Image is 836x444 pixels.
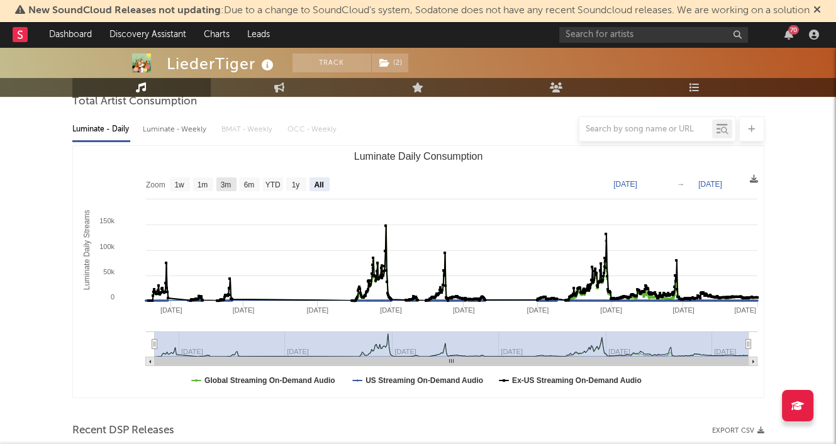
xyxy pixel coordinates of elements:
text: [DATE] [452,306,474,314]
text: [DATE] [306,306,328,314]
text: Ex-US Streaming On-Demand Audio [511,376,641,385]
svg: Luminate Daily Consumption [73,146,764,397]
text: [DATE] [600,306,622,314]
button: Export CSV [712,427,764,435]
input: Search for artists [559,27,748,43]
span: Dismiss [813,6,821,16]
text: [DATE] [613,180,637,189]
span: New SoundCloud Releases not updating [28,6,221,16]
a: Charts [195,22,238,47]
text: YTD [265,180,280,189]
text: 0 [110,293,114,301]
text: All [314,180,323,189]
text: [DATE] [160,306,182,314]
text: Zoom [146,180,165,189]
button: (2) [372,53,408,72]
button: 70 [784,30,793,40]
text: 150k [99,217,114,225]
text: [DATE] [672,306,694,314]
text: [DATE] [734,306,756,314]
span: Recent DSP Releases [72,423,174,438]
text: [DATE] [232,306,254,314]
span: ( 2 ) [371,53,409,72]
text: US Streaming On-Demand Audio [365,376,483,385]
text: 1m [197,180,208,189]
text: 1y [291,180,299,189]
text: [DATE] [698,180,722,189]
span: Total Artist Consumption [72,94,197,109]
button: Track [293,53,371,72]
text: Luminate Daily Streams [82,210,91,290]
text: Global Streaming On-Demand Audio [204,376,335,385]
text: 1w [174,180,184,189]
a: Leads [238,22,279,47]
text: 100k [99,243,114,250]
text: 50k [103,268,114,275]
text: 6m [243,180,254,189]
text: → [677,180,684,189]
text: 3m [220,180,231,189]
a: Discovery Assistant [101,22,195,47]
span: : Due to a change to SoundCloud's system, Sodatone does not have any recent Soundcloud releases. ... [28,6,810,16]
text: [DATE] [527,306,549,314]
div: 70 [788,25,799,35]
div: LiederTiger [167,53,277,74]
text: [DATE] [380,306,402,314]
a: Dashboard [40,22,101,47]
input: Search by song name or URL [579,125,712,135]
text: Luminate Daily Consumption [354,151,482,162]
